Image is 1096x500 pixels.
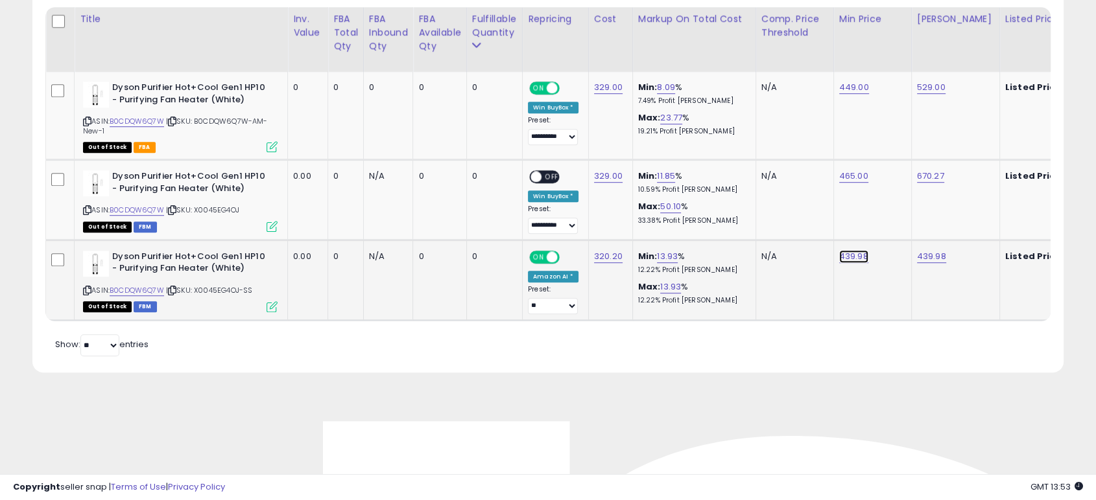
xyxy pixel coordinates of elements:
[369,251,403,262] div: N/A
[660,280,681,293] a: 13.93
[558,83,578,94] span: OFF
[472,170,512,182] div: 0
[917,250,946,263] a: 439.98
[530,251,547,262] span: ON
[594,81,623,94] a: 329.00
[761,12,828,40] div: Comp. Price Threshold
[638,281,746,305] div: %
[293,82,318,93] div: 0
[418,82,456,93] div: 0
[839,170,868,183] a: 465.00
[112,170,270,198] b: Dyson Purifier Hot+Cool Gen1 HP10 - Purifying Fan Heater (White)
[761,170,824,182] div: N/A
[110,116,164,127] a: B0CDQW6Q7W
[657,81,675,94] a: 8.09
[166,205,239,215] span: | SKU: X0045EG4OJ
[472,251,512,262] div: 0
[638,280,661,293] b: Max:
[528,205,578,234] div: Preset:
[638,81,658,93] b: Min:
[472,12,517,40] div: Fulfillable Quantity
[638,200,661,212] b: Max:
[83,301,132,312] span: All listings that are currently out of stock and unavailable for purchase on Amazon
[638,12,750,26] div: Markup on Total Cost
[638,201,746,225] div: %
[660,111,682,124] a: 23.77
[83,251,278,311] div: ASIN:
[134,222,157,233] span: FBM
[638,251,746,275] div: %
[83,82,109,108] img: 316z05DSjGL._SL40_.jpg
[594,170,623,183] a: 329.00
[528,271,578,282] div: Amazon AI *
[632,7,756,72] th: The percentage added to the cost of goods (COGS) that forms the calculator for Min & Max prices.
[83,251,109,277] img: 316z05DSjGL._SL40_.jpg
[660,200,681,213] a: 50.10
[657,170,675,183] a: 11.85
[83,170,109,196] img: 316z05DSjGL._SL40_.jpg
[83,170,278,231] div: ASIN:
[638,111,661,124] b: Max:
[333,251,353,262] div: 0
[917,81,946,94] a: 529.00
[761,82,824,93] div: N/A
[293,251,318,262] div: 0.00
[528,285,578,314] div: Preset:
[542,172,562,183] span: OFF
[638,127,746,136] p: 19.21% Profit [PERSON_NAME]
[594,250,623,263] a: 320.20
[638,266,746,275] p: 12.22% Profit [PERSON_NAME]
[83,116,267,135] span: | SKU: B0CDQW6Q7W-AM-New-1
[80,12,282,26] div: Title
[638,170,658,182] b: Min:
[369,170,403,182] div: N/A
[839,81,869,94] a: 449.00
[638,82,746,106] div: %
[369,12,408,53] div: FBA inbound Qty
[418,251,456,262] div: 0
[134,142,156,153] span: FBA
[917,170,944,183] a: 670.27
[55,338,149,350] span: Show: entries
[528,12,583,26] div: Repricing
[333,12,358,53] div: FBA Total Qty
[638,97,746,106] p: 7.49% Profit [PERSON_NAME]
[839,250,868,263] a: 439.98
[112,82,270,109] b: Dyson Purifier Hot+Cool Gen1 HP10 - Purifying Fan Heater (White)
[110,285,164,296] a: B0CDQW6Q7W
[839,12,906,26] div: Min Price
[418,12,460,53] div: FBA Available Qty
[333,82,353,93] div: 0
[418,170,456,182] div: 0
[528,116,578,145] div: Preset:
[1005,170,1064,182] b: Listed Price:
[530,83,547,94] span: ON
[528,102,578,113] div: Win BuyBox *
[917,12,994,26] div: [PERSON_NAME]
[558,251,578,262] span: OFF
[83,142,132,153] span: All listings that are currently out of stock and unavailable for purchase on Amazon
[333,170,353,182] div: 0
[110,205,164,216] a: B0CDQW6Q7W
[1005,81,1064,93] b: Listed Price:
[369,82,403,93] div: 0
[83,82,278,151] div: ASIN:
[638,112,746,136] div: %
[594,12,627,26] div: Cost
[761,251,824,262] div: N/A
[638,296,746,305] p: 12.22% Profit [PERSON_NAME]
[293,12,322,40] div: Inv. value
[112,251,270,278] b: Dyson Purifier Hot+Cool Gen1 HP10 - Purifying Fan Heater (White)
[293,170,318,182] div: 0.00
[638,250,658,262] b: Min:
[1005,250,1064,262] b: Listed Price:
[83,222,132,233] span: All listings that are currently out of stock and unavailable for purchase on Amazon
[472,82,512,93] div: 0
[528,190,578,202] div: Win BuyBox *
[638,170,746,194] div: %
[638,216,746,225] p: 33.38% Profit [PERSON_NAME]
[166,285,252,295] span: | SKU: X0045EG4OJ-SS
[638,185,746,194] p: 10.59% Profit [PERSON_NAME]
[657,250,678,263] a: 13.93
[134,301,157,312] span: FBM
